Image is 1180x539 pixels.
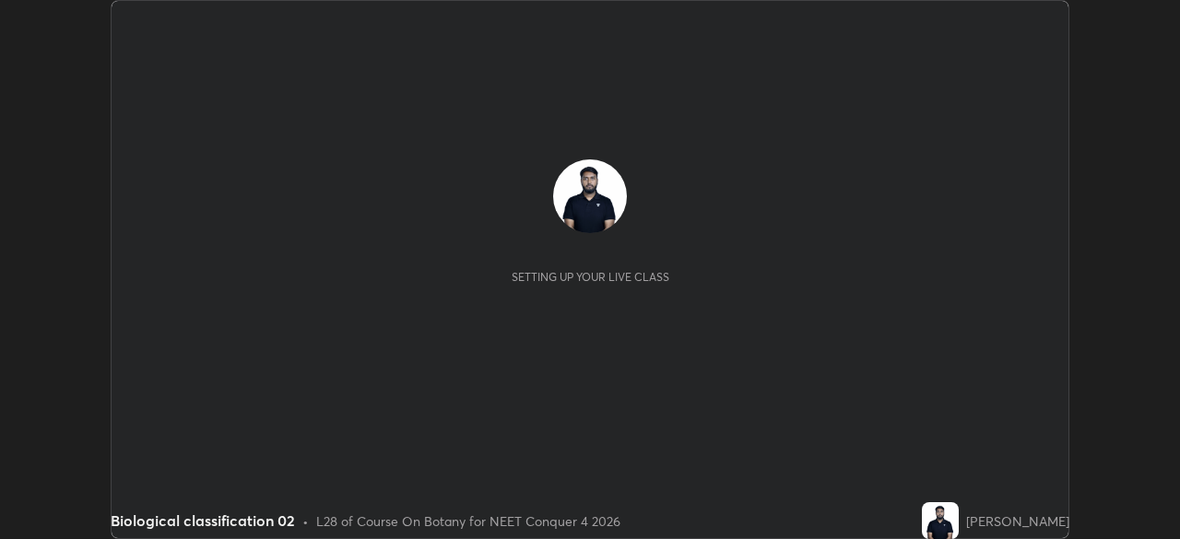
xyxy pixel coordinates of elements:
[553,159,627,233] img: 030e5b4cae10478b83d40f320708acab.jpg
[302,511,309,531] div: •
[316,511,620,531] div: L28 of Course On Botany for NEET Conquer 4 2026
[512,270,669,284] div: Setting up your live class
[922,502,959,539] img: 030e5b4cae10478b83d40f320708acab.jpg
[966,511,1069,531] div: [PERSON_NAME]
[111,510,295,532] div: Biological classification 02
